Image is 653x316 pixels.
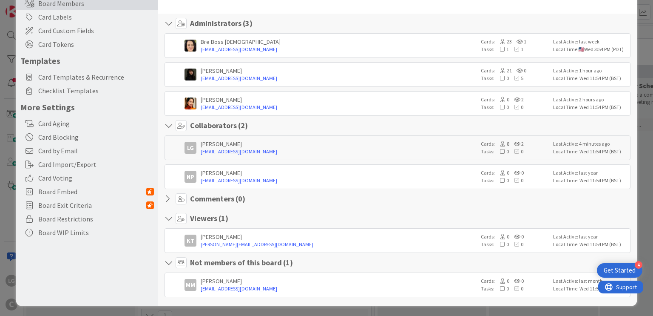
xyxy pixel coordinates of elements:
[190,194,245,204] h4: Commenters
[190,121,248,130] h4: Collaborators
[512,67,526,74] span: 0
[201,148,476,155] a: [EMAIL_ADDRESS][DOMAIN_NAME]
[553,46,627,53] div: Local Time: Wed 3:54 PM (PDT)
[38,86,154,96] span: Checklist Templates
[481,177,549,184] div: Tasks:
[38,39,154,49] span: Card Tokens
[481,46,549,53] div: Tasks:
[201,46,476,53] a: [EMAIL_ADDRESS][DOMAIN_NAME]
[512,38,526,45] span: 1
[553,285,627,293] div: Local Time: Wed 11:54 PM (BST)
[201,103,476,111] a: [EMAIL_ADDRESS][DOMAIN_NAME]
[509,148,523,155] span: 0
[509,169,524,176] span: 0
[509,241,523,247] span: 0
[495,233,509,240] span: 0
[553,103,627,111] div: Local Time: Wed 11:54 PM (BST)
[16,10,158,24] div: Card Labels
[481,148,549,155] div: Tasks:
[481,96,549,103] div: Cards:
[494,46,509,52] span: 1
[495,141,509,147] span: 8
[481,140,549,148] div: Cards:
[553,241,627,248] div: Local Time: Wed 11:54 PM (BST)
[509,177,523,184] span: 0
[495,38,512,45] span: 23
[38,187,146,197] span: Board Embed
[481,75,549,82] div: Tasks:
[16,158,158,171] div: Card Import/Export
[201,67,476,75] div: [PERSON_NAME]
[509,104,523,110] span: 0
[604,266,636,275] div: Get Started
[243,18,253,28] span: ( 3 )
[495,278,509,284] span: 0
[494,285,509,292] span: 0
[283,258,293,267] span: ( 1 )
[509,75,523,81] span: 5
[38,214,154,224] span: Board Restrictions
[185,235,196,247] div: KT
[185,142,196,154] div: LG
[38,72,154,82] span: Card Templates & Recurrence
[201,285,476,293] a: [EMAIL_ADDRESS][DOMAIN_NAME]
[201,169,476,177] div: [PERSON_NAME]
[509,141,524,147] span: 2
[553,148,627,155] div: Local Time: Wed 11:54 PM (BST)
[495,67,512,74] span: 21
[509,233,524,240] span: 0
[553,75,627,82] div: Local Time: Wed 11:54 PM (BST)
[553,177,627,184] div: Local Time: Wed 11:54 PM (BST)
[481,67,549,75] div: Cards:
[219,213,228,223] span: ( 1 )
[16,130,158,144] div: Card Blocking
[495,96,509,103] span: 0
[201,233,476,241] div: [PERSON_NAME]
[635,261,642,269] div: 4
[16,117,158,130] div: Card Aging
[597,263,642,278] div: Open Get Started checklist, remaining modules: 4
[190,214,228,223] h4: Viewers
[38,173,154,183] span: Card Voting
[185,279,196,291] div: MM
[481,169,549,177] div: Cards:
[38,200,146,210] span: Board Exit Criteria
[481,241,549,248] div: Tasks:
[553,67,627,75] div: Last Active: 1 hour ago
[201,140,476,148] div: [PERSON_NAME]
[509,96,524,103] span: 2
[509,278,524,284] span: 0
[481,103,549,111] div: Tasks:
[579,47,584,52] img: us.png
[481,277,549,285] div: Cards:
[201,277,476,285] div: [PERSON_NAME]
[494,104,509,110] span: 0
[494,75,509,81] span: 0
[16,226,158,239] div: Board WIP Limits
[495,169,509,176] span: 0
[238,121,248,130] span: ( 2 )
[201,38,476,46] div: Bre Boss [DEMOGRAPHIC_DATA]
[20,102,154,112] h5: More Settings
[236,194,245,204] span: ( 0 )
[201,177,476,184] a: [EMAIL_ADDRESS][DOMAIN_NAME]
[553,96,627,103] div: Last Active: 2 hours ago
[185,69,196,80] img: ES
[553,38,627,46] div: Last Active: last week
[190,258,293,267] h4: Not members of this board
[494,177,509,184] span: 0
[509,46,523,52] span: 1
[38,26,154,36] span: Card Custom Fields
[18,1,39,11] span: Support
[481,285,549,293] div: Tasks:
[38,146,154,156] span: Card by Email
[553,140,627,148] div: Last Active: 4 minutes ago
[494,241,509,247] span: 0
[201,96,476,103] div: [PERSON_NAME]
[481,38,549,46] div: Cards:
[201,75,476,82] a: [EMAIL_ADDRESS][DOMAIN_NAME]
[509,285,523,292] span: 0
[553,233,627,241] div: Last Active: last year
[185,40,196,52] img: BL
[553,169,627,177] div: Last Active: last year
